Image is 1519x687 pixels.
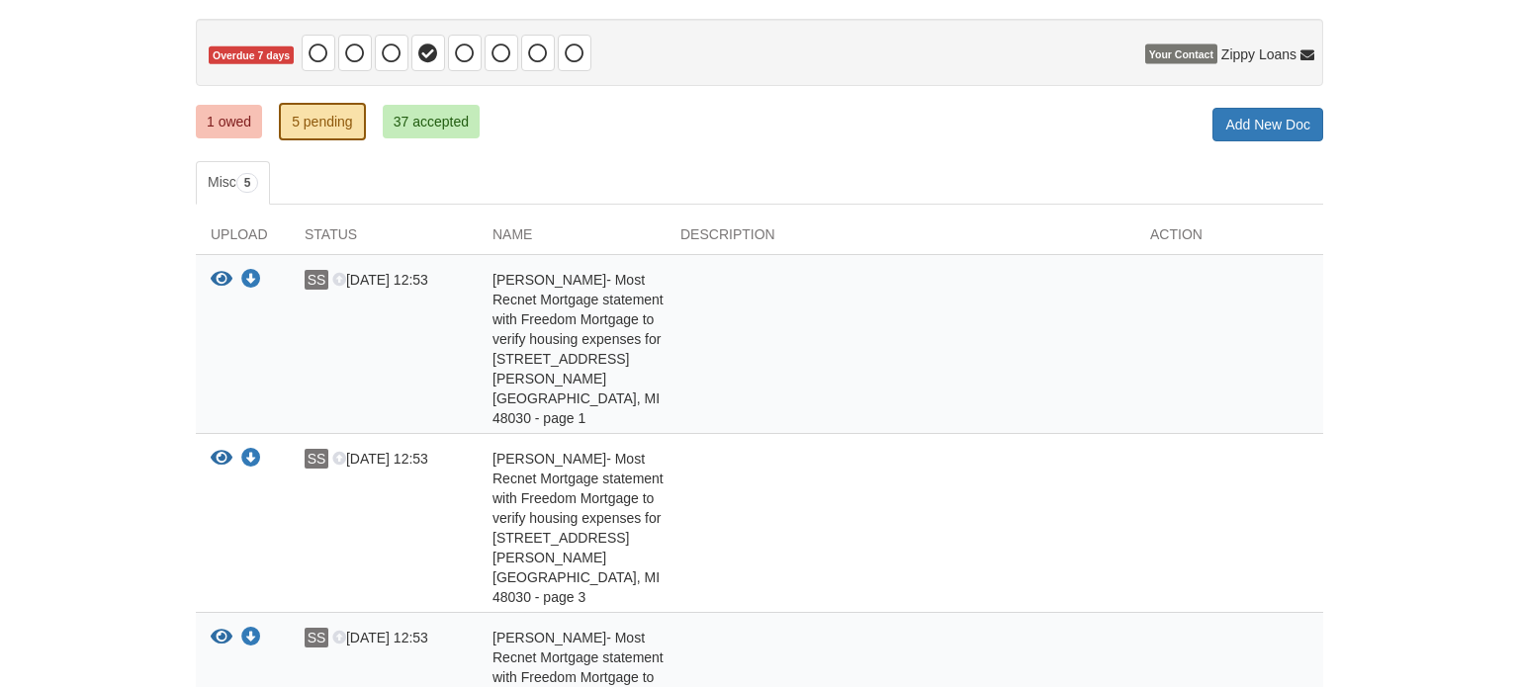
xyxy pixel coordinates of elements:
[241,631,261,646] a: Download Simon Sanchez- Most Recnet Mortgage statement with Freedom Mortgage to verify housing ex...
[236,173,259,193] span: 5
[1145,44,1217,64] span: Your Contact
[211,628,232,648] button: View Simon Sanchez- Most Recnet Mortgage statement with Freedom Mortgage to verify housing expens...
[666,224,1135,254] div: Description
[1221,44,1296,64] span: Zippy Loans
[492,451,664,605] span: [PERSON_NAME]- Most Recnet Mortgage statement with Freedom Mortgage to verify housing expenses fo...
[332,451,428,467] span: [DATE] 12:53
[211,270,232,291] button: View Simon Sanchez- Most Recnet Mortgage statement with Freedom Mortgage to verify housing expens...
[1212,108,1323,141] a: Add New Doc
[279,103,366,140] a: 5 pending
[196,161,270,205] a: Misc
[478,224,666,254] div: Name
[1135,224,1323,254] div: Action
[209,46,294,65] span: Overdue 7 days
[492,272,664,426] span: [PERSON_NAME]- Most Recnet Mortgage statement with Freedom Mortgage to verify housing expenses fo...
[196,224,290,254] div: Upload
[241,273,261,289] a: Download Simon Sanchez- Most Recnet Mortgage statement with Freedom Mortgage to verify housing ex...
[305,628,328,647] span: SS
[332,630,428,645] span: [DATE] 12:53
[305,449,328,469] span: SS
[383,105,480,138] a: 37 accepted
[290,224,478,254] div: Status
[332,272,428,288] span: [DATE] 12:53
[241,452,261,468] a: Download Simon Sanchez- Most Recnet Mortgage statement with Freedom Mortgage to verify housing ex...
[211,449,232,470] button: View Simon Sanchez- Most Recnet Mortgage statement with Freedom Mortgage to verify housing expens...
[305,270,328,290] span: SS
[196,105,262,138] a: 1 owed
